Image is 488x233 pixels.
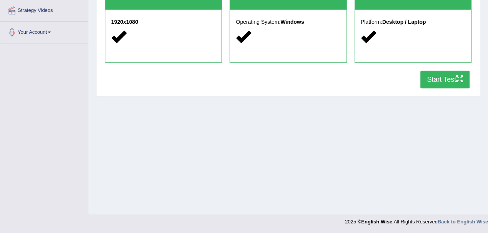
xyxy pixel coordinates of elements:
strong: Windows [280,19,304,25]
h5: Platform: [361,19,465,25]
a: Back to English Wise [438,219,488,225]
strong: 1920x1080 [111,19,138,25]
div: 2025 © All Rights Reserved [345,214,488,225]
h5: Operating System: [236,19,340,25]
strong: English Wise. [361,219,393,225]
a: Your Account [0,21,88,41]
strong: Desktop / Laptop [382,19,426,25]
button: Start Test [420,71,470,88]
